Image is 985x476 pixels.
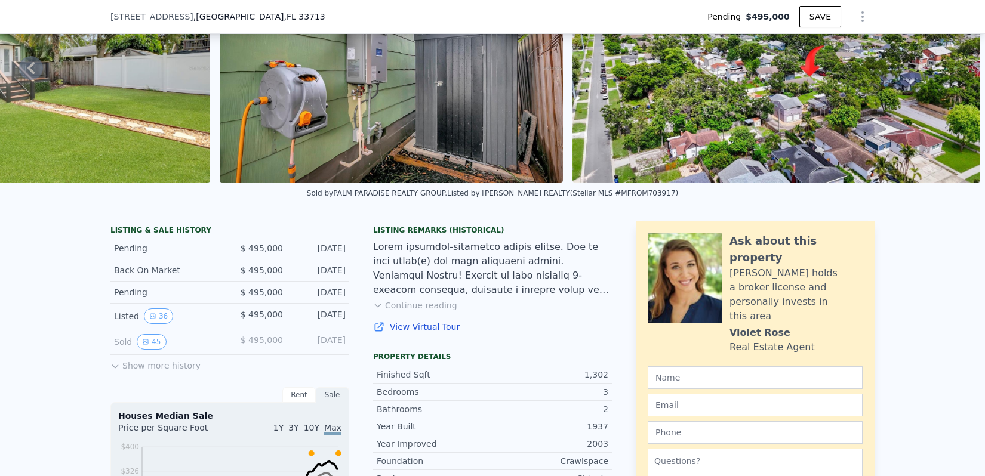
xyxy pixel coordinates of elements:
span: [STREET_ADDRESS] [110,11,193,23]
button: View historical data [137,334,166,350]
div: LISTING & SALE HISTORY [110,225,349,237]
div: Year Built [377,421,492,432]
div: Sale [316,387,349,403]
button: SAVE [799,6,841,27]
div: Property details [373,352,612,361]
div: Listed by [PERSON_NAME] REALTY (Stellar MLS #MFROM703917) [447,189,678,197]
div: 2 [492,403,608,415]
input: Email [648,394,863,416]
div: Ask about this property [729,233,863,266]
span: Pending [707,11,746,23]
button: Show Options [851,5,875,29]
div: 2003 [492,438,608,450]
span: $ 495,000 [241,265,283,275]
tspan: $326 [121,467,139,475]
div: Bathrooms [377,403,492,415]
div: Sold [114,334,220,350]
button: Show more history [110,355,201,372]
div: Listing Remarks (Historical) [373,225,612,235]
div: [DATE] [293,308,346,324]
div: Foundation [377,455,492,467]
span: $ 495,000 [241,310,283,319]
div: Houses Median Sale [118,410,341,422]
div: Pending [114,242,220,254]
input: Name [648,366,863,389]
span: $ 495,000 [241,288,283,297]
div: [DATE] [293,242,346,254]
div: Crawlspace [492,455,608,467]
div: Back On Market [114,264,220,276]
div: 3 [492,386,608,398]
div: Real Estate Agent [729,340,815,354]
button: Continue reading [373,299,457,311]
span: 10Y [304,423,319,432]
div: Listed [114,308,220,324]
div: Lorem ipsumdol-sitametco adipis elitse. Doe te inci utlab(e) dol magn aliquaeni admini. Veniamqui... [373,240,612,297]
div: [DATE] [293,334,346,350]
div: 1937 [492,421,608,432]
div: Year Improved [377,438,492,450]
button: View historical data [144,308,173,324]
div: [DATE] [293,264,346,276]
div: Sold by PALM PARADISE REALTY GROUP . [307,189,447,197]
input: Phone [648,421,863,444]
span: 3Y [288,423,298,432]
span: , [GEOGRAPHIC_DATA] [193,11,325,23]
span: $495,000 [746,11,790,23]
div: Bedrooms [377,386,492,398]
div: Rent [282,387,316,403]
span: 1Y [273,423,284,432]
div: Price per Square Foot [118,422,230,441]
span: $ 495,000 [241,243,283,253]
div: [DATE] [293,286,346,298]
div: Pending [114,286,220,298]
div: Violet Rose [729,326,790,340]
tspan: $400 [121,443,139,451]
a: View Virtual Tour [373,321,612,333]
div: Finished Sqft [377,369,492,381]
div: 1,302 [492,369,608,381]
span: , FL 33713 [284,12,325,21]
span: $ 495,000 [241,335,283,345]
span: Max [324,423,341,435]
div: [PERSON_NAME] holds a broker license and personally invests in this area [729,266,863,323]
